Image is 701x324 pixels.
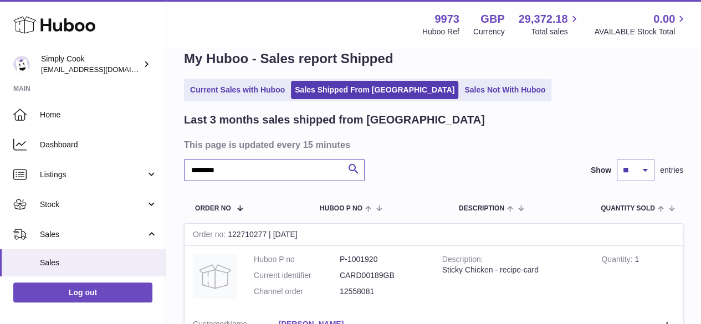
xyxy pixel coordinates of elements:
[13,56,30,73] img: internalAdmin-9973@internal.huboo.com
[601,255,635,266] strong: Quantity
[459,205,504,212] span: Description
[184,112,485,127] h2: Last 3 months sales shipped from [GEOGRAPHIC_DATA]
[653,12,675,27] span: 0.00
[254,286,340,297] dt: Channel order
[13,282,152,302] a: Log out
[660,165,683,176] span: entries
[340,254,426,265] dd: P-1001920
[184,138,680,151] h3: This page is updated every 15 minutes
[442,265,585,275] div: Sticky Chicken - recipe-card
[40,110,157,120] span: Home
[40,258,157,268] span: Sales
[254,270,340,281] dt: Current identifier
[40,229,146,240] span: Sales
[320,205,362,212] span: Huboo P no
[193,230,228,241] strong: Order no
[184,50,683,68] h1: My Huboo - Sales report Shipped
[40,140,157,150] span: Dashboard
[41,54,141,75] div: Simply Cook
[601,205,655,212] span: Quantity Sold
[254,254,340,265] dt: Huboo P no
[434,12,459,27] strong: 9973
[518,12,567,27] span: 29,372.18
[480,12,504,27] strong: GBP
[40,169,146,180] span: Listings
[41,65,163,74] span: [EMAIL_ADDRESS][DOMAIN_NAME]
[593,246,683,311] td: 1
[185,224,683,246] div: 122710277 | [DATE]
[591,165,611,176] label: Show
[193,254,237,299] img: no-photo.jpg
[186,81,289,99] a: Current Sales with Huboo
[340,286,426,297] dd: 12558081
[460,81,549,99] a: Sales Not With Huboo
[531,27,580,37] span: Total sales
[594,12,688,37] a: 0.00 AVAILABLE Stock Total
[473,27,505,37] div: Currency
[291,81,458,99] a: Sales Shipped From [GEOGRAPHIC_DATA]
[340,270,426,281] dd: CARD00189GB
[40,199,146,210] span: Stock
[442,255,483,266] strong: Description
[594,27,688,37] span: AVAILABLE Stock Total
[195,205,231,212] span: Order No
[518,12,580,37] a: 29,372.18 Total sales
[422,27,459,37] div: Huboo Ref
